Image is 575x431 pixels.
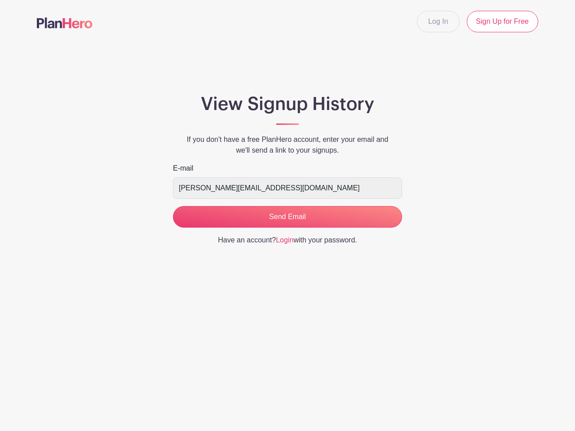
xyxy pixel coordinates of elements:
p: Have an account? with your password. [173,235,402,246]
a: Login [276,236,293,244]
img: logo-507f7623f17ff9eddc593b1ce0a138ce2505c220e1c5a4e2b4648c50719b7d32.svg [37,18,93,28]
h1: View Signup History [173,93,402,115]
p: If you don't have a free PlanHero account, enter your email and we'll send a link to your signups. [173,134,402,156]
input: Send Email [173,206,402,228]
a: Sign Up for Free [467,11,538,32]
input: e.g. julie@eventco.com [173,177,402,199]
a: Log In [417,11,459,32]
label: E-mail [173,163,193,174]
